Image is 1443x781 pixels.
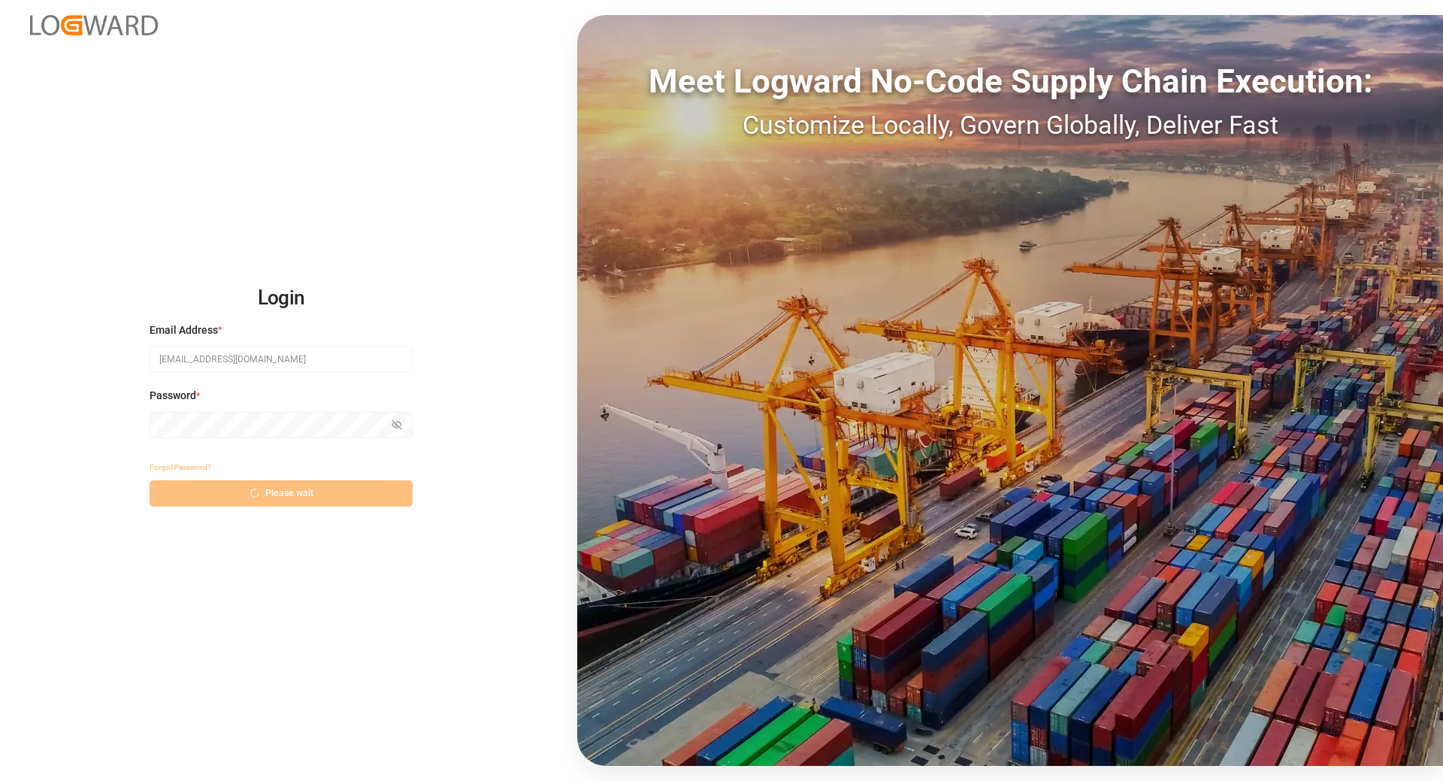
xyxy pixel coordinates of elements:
[30,15,158,35] img: Logward_new_orange.png
[150,274,413,322] h2: Login
[150,322,218,338] span: Email Address
[577,106,1443,144] div: Customize Locally, Govern Globally, Deliver Fast
[577,56,1443,106] div: Meet Logward No-Code Supply Chain Execution:
[150,388,196,404] span: Password
[150,346,413,372] input: Enter your email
